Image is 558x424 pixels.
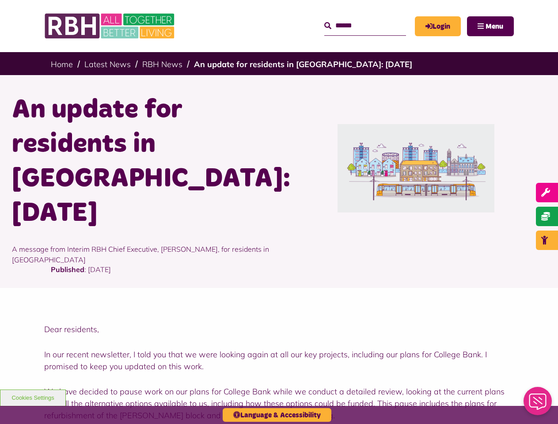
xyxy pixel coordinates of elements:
p: : [DATE] [51,264,507,288]
a: MyRBH [415,16,461,36]
strong: Published [51,265,84,274]
a: Latest News [84,59,131,69]
input: Search [324,16,406,35]
img: Skyline 1 [338,124,495,212]
a: Home [51,59,73,69]
span: Menu [486,23,503,30]
img: RBH [44,9,177,43]
button: Language & Accessibility [223,408,331,422]
button: Navigation [467,16,514,36]
p: Dear residents, [44,323,514,335]
p: A message from Interim RBH Chief Executive, [PERSON_NAME], for residents in [GEOGRAPHIC_DATA] [12,231,273,278]
p: We have decided to pause work on our plans for College Bank while we conduct a detailed review, l... [44,386,514,421]
iframe: Netcall Web Assistant for live chat [518,384,558,424]
h1: An update for residents in [GEOGRAPHIC_DATA]: [DATE] [12,93,273,231]
p: In our recent newsletter, I told you that we were looking again at all our key projects, includin... [44,348,514,372]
